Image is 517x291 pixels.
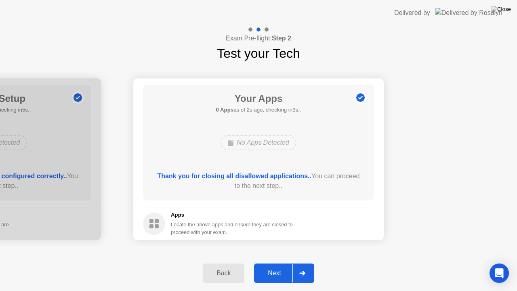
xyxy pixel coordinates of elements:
b: Step 2 [272,35,291,42]
h5: Apps [171,211,293,219]
h4: Exam Pre-flight: [226,34,291,43]
h1: Test your Tech [217,44,300,63]
div: Open Intercom Messenger [490,264,509,283]
div: No Apps Detected [221,135,296,150]
img: Close [491,6,511,13]
div: Delivered by [394,8,430,18]
button: Next [254,264,314,283]
div: Back [205,270,242,277]
button: Back [203,264,244,283]
div: You can proceed to the next step.. [155,171,363,191]
img: Delivered by Rosalyn [435,8,502,17]
h5: as of 2s ago, checking in3s.. [216,106,301,114]
b: Thank you for closing all disallowed applications.. [158,173,311,179]
div: Locate the above apps and ensure they are closed to proceed with your exam. [171,221,293,236]
h1: Your Apps [216,91,301,106]
div: Next [256,270,292,277]
b: 0 Apps [216,107,233,113]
